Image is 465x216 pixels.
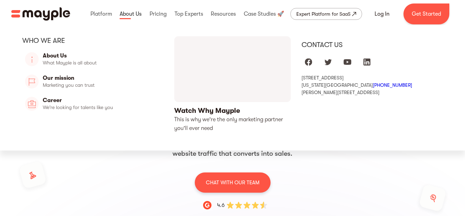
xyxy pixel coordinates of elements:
[366,6,398,22] a: Log In
[304,58,313,66] img: facebook logo
[22,36,163,45] div: Who we are
[321,55,335,69] a: Mayple at Twitter
[11,7,70,21] img: Mayple logo
[296,10,351,18] div: Expert Platform for SaaS
[290,8,362,20] a: Expert Platform for SaaS
[195,172,271,193] a: CHAT WITH OUR TEAM
[360,55,374,69] a: Mayple at LinkedIn
[209,3,238,25] div: Resources
[403,3,449,24] a: Get Started
[340,55,354,69] a: Mayple at Youtube
[302,75,443,95] div: [STREET_ADDRESS] [US_STATE][GEOGRAPHIC_DATA] [PERSON_NAME][STREET_ADDRESS]
[302,55,315,69] a: Mayple at Facebook
[174,36,291,132] a: open lightbox
[302,40,443,49] div: Contact us
[324,58,332,66] img: twitter logo
[173,3,205,25] div: Top Experts
[373,82,412,88] a: [PHONE_NUMBER]
[363,58,371,66] img: linkedIn
[343,58,352,66] img: youtube logo
[206,178,259,187] p: CHAT WITH OUR TEAM
[148,3,168,25] div: Pricing
[118,3,143,25] div: About Us
[89,3,114,25] div: Platform
[11,7,70,21] a: home
[217,201,225,209] div: 4.6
